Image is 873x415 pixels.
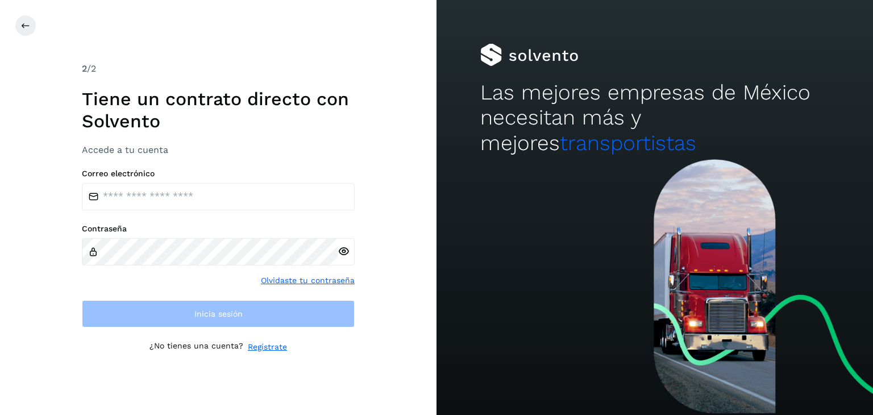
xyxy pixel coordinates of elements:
h3: Accede a tu cuenta [82,144,355,155]
p: ¿No tienes una cuenta? [149,341,243,353]
div: /2 [82,62,355,76]
h1: Tiene un contrato directo con Solvento [82,88,355,132]
h2: Las mejores empresas de México necesitan más y mejores [480,80,829,156]
label: Correo electrónico [82,169,355,179]
a: Regístrate [248,341,287,353]
span: transportistas [560,131,696,155]
label: Contraseña [82,224,355,234]
span: 2 [82,63,87,74]
a: Olvidaste tu contraseña [261,275,355,287]
span: Inicia sesión [194,310,243,318]
button: Inicia sesión [82,300,355,327]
